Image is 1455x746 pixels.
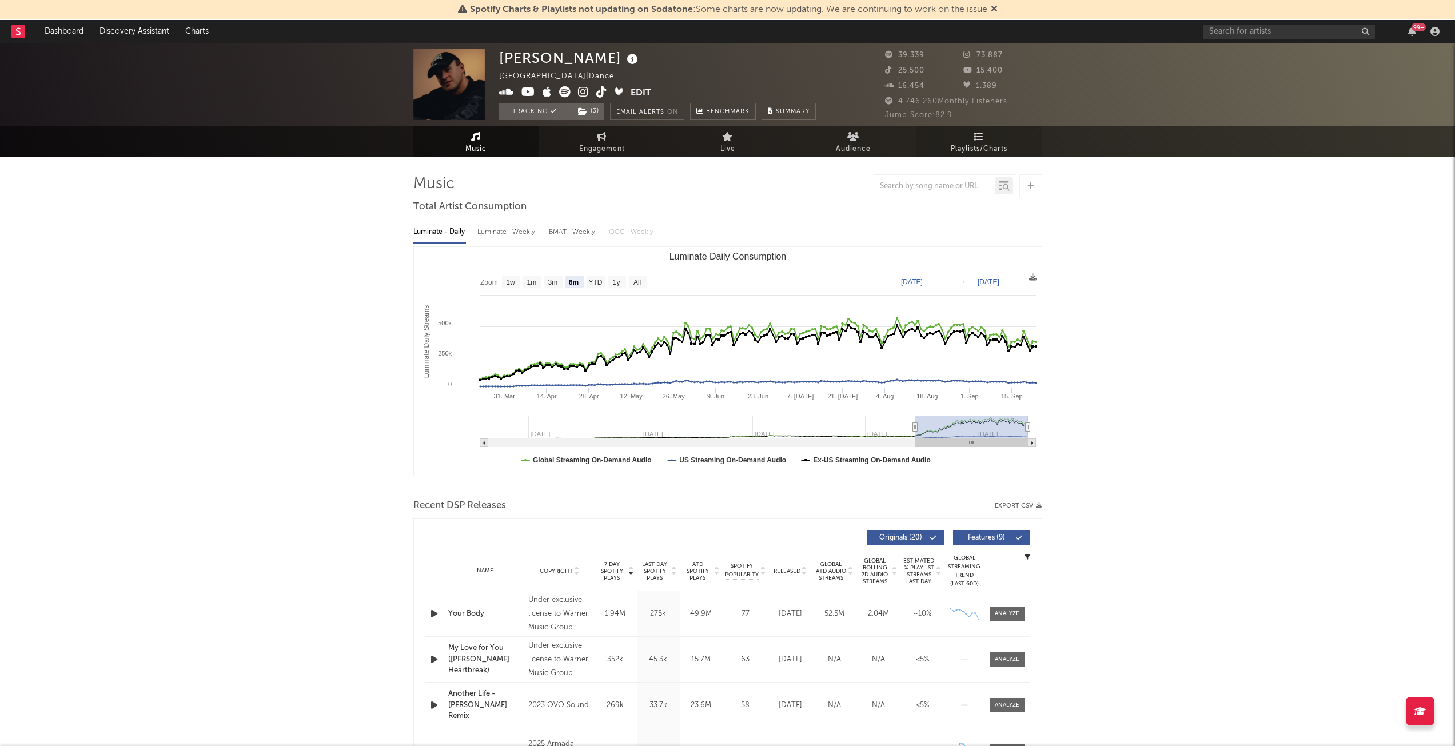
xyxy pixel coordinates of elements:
[1000,393,1022,400] text: 15. Sep
[963,51,1003,59] span: 73.887
[465,142,487,156] span: Music
[683,608,720,620] div: 49.9M
[725,654,766,665] div: 63
[901,278,923,286] text: [DATE]
[612,278,620,286] text: 1y
[885,82,924,90] span: 16.454
[499,49,641,67] div: [PERSON_NAME]
[448,608,523,620] a: Your Body
[960,393,978,400] text: 1. Sep
[827,393,858,400] text: 21. [DATE]
[536,393,556,400] text: 14. Apr
[963,82,997,90] span: 1.389
[493,393,515,400] text: 31. Mar
[953,530,1030,545] button: Features(9)
[951,142,1007,156] span: Playlists/Charts
[499,70,627,83] div: [GEOGRAPHIC_DATA] | Dance
[588,278,602,286] text: YTD
[885,67,924,74] span: 25.500
[470,5,987,14] span: : Some charts are now updating. We are continuing to work on the issue
[413,222,466,242] div: Luminate - Daily
[640,608,677,620] div: 275k
[640,561,670,581] span: Last Day Spotify Plays
[528,593,591,635] div: Under exclusive license to Warner Music Group Germany Holding GmbH, © 2025 [PERSON_NAME]
[859,557,891,585] span: Global Rolling 7D Audio Streams
[438,350,452,357] text: 250k
[813,456,931,464] text: Ex-US Streaming On-Demand Audio
[548,278,557,286] text: 3m
[477,222,537,242] div: Luminate - Weekly
[527,278,536,286] text: 1m
[995,502,1042,509] button: Export CSV
[771,654,810,665] div: [DATE]
[1203,25,1375,39] input: Search for artists
[679,456,786,464] text: US Streaming On-Demand Audio
[571,103,605,120] span: ( 3 )
[571,103,604,120] button: (3)
[37,20,91,43] a: Dashboard
[963,67,1003,74] span: 15.400
[414,247,1042,476] svg: Luminate Daily Consumption
[859,700,898,711] div: N/A
[631,86,651,101] button: Edit
[448,567,523,575] div: Name
[528,699,591,712] div: 2023 OVO Sound
[815,608,854,620] div: 52.5M
[539,126,665,157] a: Engagement
[640,700,677,711] div: 33.7k
[528,639,591,680] div: Under exclusive license to Warner Music Group Germany Holding GmbH, © 2023 [PERSON_NAME]
[859,608,898,620] div: 2.04M
[640,654,677,665] div: 45.3k
[815,654,854,665] div: N/A
[540,568,573,575] span: Copyright
[470,5,693,14] span: Spotify Charts & Playlists not updating on Sodatone
[506,278,515,286] text: 1w
[597,700,634,711] div: 269k
[903,557,935,585] span: Estimated % Playlist Streams Last Day
[867,530,944,545] button: Originals(20)
[448,688,523,722] a: Another Life - [PERSON_NAME] Remix
[683,654,720,665] div: 15.7M
[413,200,527,214] span: Total Artist Consumption
[776,109,810,115] span: Summary
[903,608,942,620] div: ~ 10 %
[1408,27,1416,36] button: 99+
[874,182,995,191] input: Search by song name or URL
[610,103,684,120] button: Email AlertsOn
[875,534,927,541] span: Originals ( 20 )
[815,700,854,711] div: N/A
[568,278,578,286] text: 6m
[177,20,217,43] a: Charts
[876,393,894,400] text: 4. Aug
[815,561,847,581] span: Global ATD Audio Streams
[448,643,523,676] div: My Love for You ([PERSON_NAME] Heartbreak)
[706,105,750,119] span: Benchmark
[774,568,800,575] span: Released
[91,20,177,43] a: Discovery Assistant
[978,278,999,286] text: [DATE]
[720,142,735,156] span: Live
[413,126,539,157] a: Music
[903,700,942,711] div: <5%
[413,499,506,513] span: Recent DSP Releases
[707,393,724,400] text: 9. Jun
[597,654,634,665] div: 352k
[549,222,597,242] div: BMAT - Weekly
[499,103,571,120] button: Tracking
[960,534,1013,541] span: Features ( 9 )
[836,142,871,156] span: Audience
[762,103,816,120] button: Summary
[597,561,627,581] span: 7 Day Spotify Plays
[903,654,942,665] div: <5%
[787,393,814,400] text: 7. [DATE]
[916,126,1042,157] a: Playlists/Charts
[885,51,924,59] span: 39.339
[947,554,982,588] div: Global Streaming Trend (Last 60D)
[667,109,678,115] em: On
[579,393,599,400] text: 28. Apr
[597,608,634,620] div: 1.94M
[438,320,452,326] text: 500k
[747,393,768,400] text: 23. Jun
[725,608,766,620] div: 77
